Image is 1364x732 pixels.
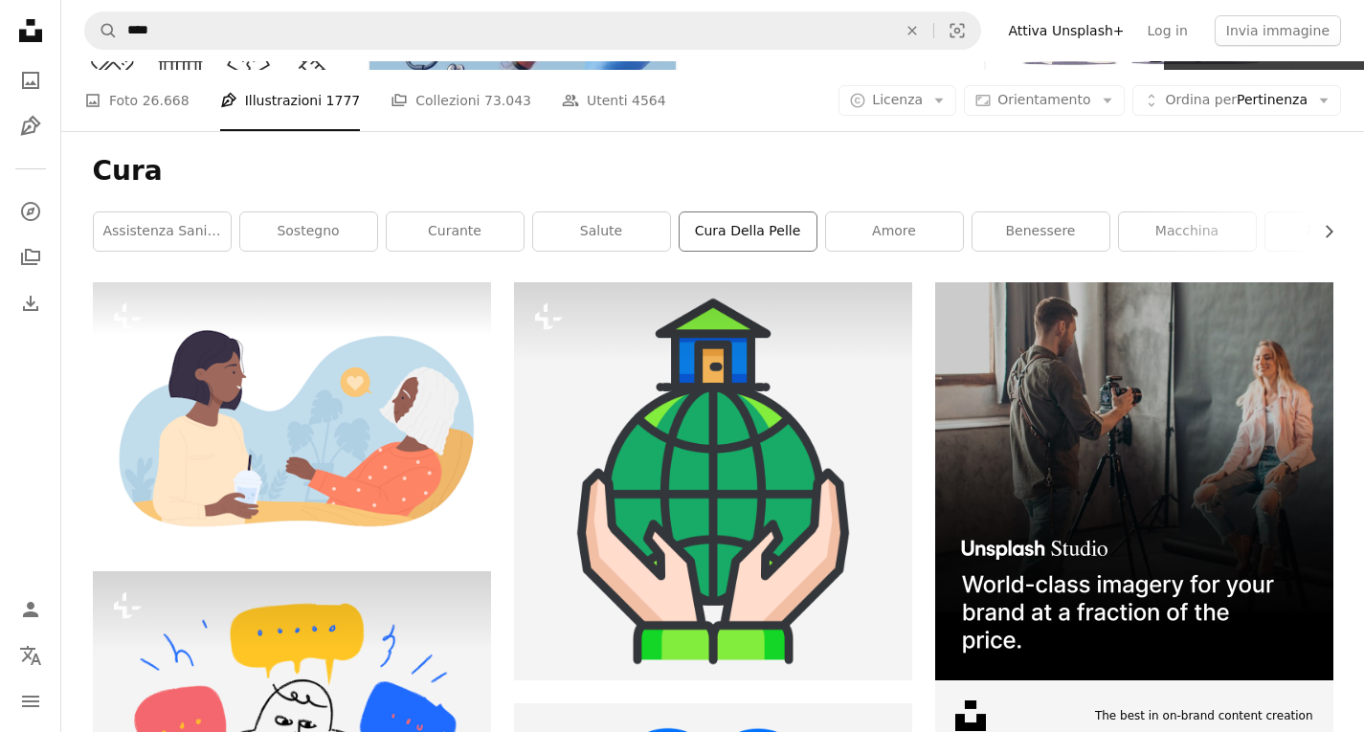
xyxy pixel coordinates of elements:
[93,282,491,548] img: Servizio di assistenza agli anziani per anziani. Infermiera volontaria della ragazza che aiuta e ...
[1311,212,1333,251] button: scorri la lista a destra
[1119,212,1256,251] a: macchina
[1166,91,1308,110] span: Pertinenza
[84,70,190,131] a: Foto 26.668
[11,61,50,100] a: Foto
[826,212,963,251] a: amore
[1215,15,1341,46] button: Invia immagine
[935,282,1333,680] img: file-1715651741414-859baba4300dimage
[240,212,377,251] a: sostegno
[562,70,666,131] a: Utenti 4564
[11,284,50,322] a: Cronologia download
[93,154,1333,189] h1: Cura
[387,212,524,251] a: curante
[1136,15,1199,46] a: Log in
[997,92,1090,107] span: Orientamento
[11,107,50,145] a: Illustrazioni
[891,12,933,49] button: Elimina
[11,11,50,54] a: Home — Unsplash
[11,238,50,277] a: Collezioni
[93,407,491,424] a: Servizio di assistenza agli anziani per anziani. Infermiera volontaria della ragazza che aiuta e ...
[973,212,1109,251] a: benessere
[1166,92,1237,107] span: Ordina per
[872,92,923,107] span: Licenza
[11,682,50,721] button: Menu
[533,212,670,251] a: Salute
[11,590,50,629] a: Accedi / Registrati
[514,473,912,490] a: Una persona che tiene in mano un globo verde
[484,90,531,111] span: 73.043
[934,12,980,49] button: Ricerca visiva
[1132,85,1341,116] button: Ordina perPertinenza
[632,90,666,111] span: 4564
[1095,708,1313,724] span: The best in on-brand content creation
[391,70,531,131] a: Collezioni 73.043
[94,212,231,251] a: assistenza sanitaria
[143,90,190,111] span: 26.668
[964,85,1124,116] button: Orientamento
[11,192,50,231] a: Esplora
[11,636,50,675] button: Lingua
[514,282,912,680] img: Una persona che tiene in mano un globo verde
[955,700,986,731] img: file-1631678316303-ed18b8b5cb9cimage
[996,15,1135,46] a: Attiva Unsplash+
[84,11,981,50] form: Trova visual in tutto il sito
[85,12,118,49] button: Cerca su Unsplash
[680,212,816,251] a: cura della pelle
[839,85,956,116] button: Licenza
